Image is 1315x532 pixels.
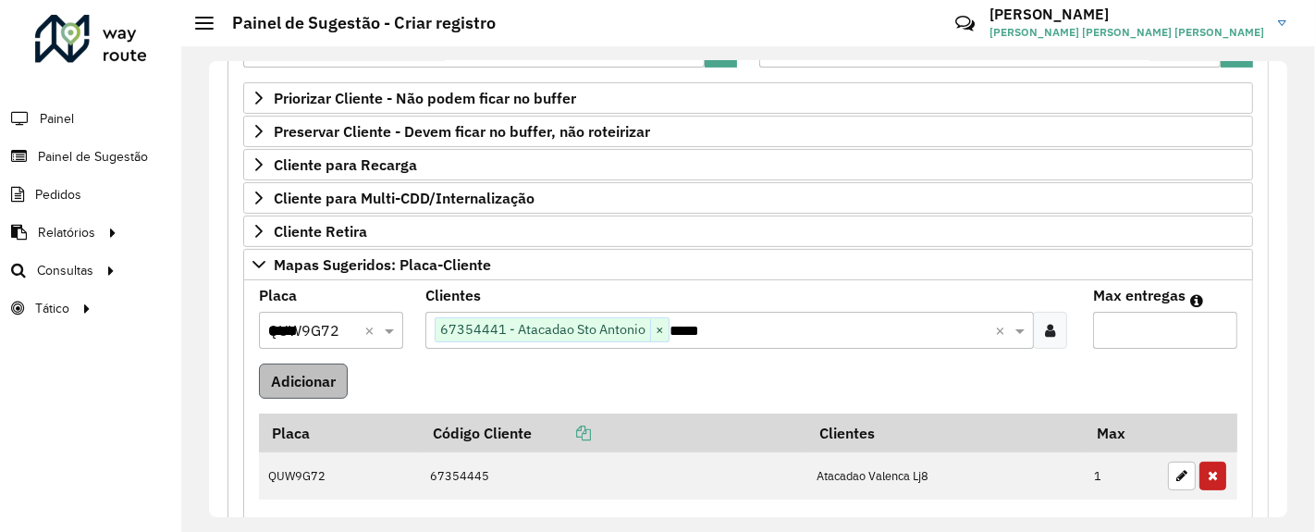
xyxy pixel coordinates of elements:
[1085,414,1159,452] th: Max
[243,249,1253,280] a: Mapas Sugeridos: Placa-Cliente
[420,414,807,452] th: Código Cliente
[37,261,93,280] span: Consultas
[436,318,650,340] span: 67354441 - Atacadao Sto Antonio
[274,257,491,272] span: Mapas Sugeridos: Placa-Cliente
[989,6,1264,23] h3: [PERSON_NAME]
[274,124,650,139] span: Preservar Cliente - Devem ficar no buffer, não roteirizar
[274,224,367,239] span: Cliente Retira
[807,414,1085,452] th: Clientes
[259,284,297,306] label: Placa
[243,116,1253,147] a: Preservar Cliente - Devem ficar no buffer, não roteirizar
[650,319,669,341] span: ×
[214,13,496,33] h2: Painel de Sugestão - Criar registro
[274,191,535,205] span: Cliente para Multi-CDD/Internalização
[259,452,420,501] td: QUW9G72
[40,109,74,129] span: Painel
[38,147,148,167] span: Painel de Sugestão
[425,284,481,306] label: Clientes
[274,157,417,172] span: Cliente para Recarga
[243,182,1253,214] a: Cliente para Multi-CDD/Internalização
[995,319,1011,341] span: Clear all
[1085,452,1159,501] td: 1
[35,185,81,204] span: Pedidos
[243,149,1253,180] a: Cliente para Recarga
[243,216,1253,247] a: Cliente Retira
[532,424,591,442] a: Copiar
[945,4,985,43] a: Contato Rápido
[243,82,1253,114] a: Priorizar Cliente - Não podem ficar no buffer
[989,24,1264,41] span: [PERSON_NAME] [PERSON_NAME] [PERSON_NAME]
[807,452,1085,501] td: Atacadao Valenca Lj8
[274,91,576,105] span: Priorizar Cliente - Não podem ficar no buffer
[1093,284,1186,306] label: Max entregas
[259,364,348,399] button: Adicionar
[38,223,95,242] span: Relatórios
[259,414,420,452] th: Placa
[1190,293,1203,308] em: Máximo de clientes que serão colocados na mesma rota com os clientes informados
[364,319,380,341] span: Clear all
[420,452,807,501] td: 67354445
[35,299,69,318] span: Tático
